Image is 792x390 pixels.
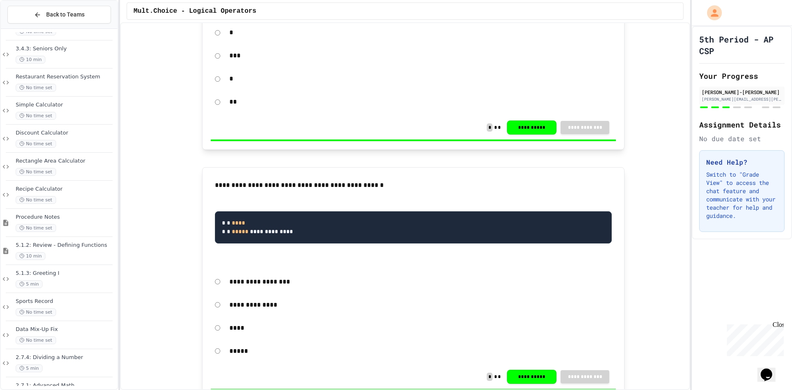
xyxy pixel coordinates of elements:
h2: Assignment Details [699,119,785,130]
span: No time set [16,112,56,120]
span: Data Mix-Up Fix [16,326,116,333]
span: No time set [16,140,56,148]
span: No time set [16,308,56,316]
div: [PERSON_NAME][EMAIL_ADDRESS][PERSON_NAME][DOMAIN_NAME] [702,96,782,102]
h1: 5th Period - AP CSP [699,33,785,57]
span: 2.7.1: Advanced Math [16,382,116,389]
span: No time set [16,224,56,232]
span: No time set [16,196,56,204]
span: Mult.Choice - Logical Operators [134,6,257,16]
div: No due date set [699,134,785,144]
span: Back to Teams [46,10,85,19]
span: No time set [16,168,56,176]
span: No time set [16,84,56,92]
span: 10 min [16,252,45,260]
span: Restaurant Reservation System [16,73,116,80]
span: 5.1.2: Review - Defining Functions [16,242,116,249]
p: Switch to "Grade View" to access the chat feature and communicate with your teacher for help and ... [706,170,778,220]
span: 5 min [16,280,42,288]
span: Sports Record [16,298,116,305]
span: Recipe Calculator [16,186,116,193]
span: Procedure Notes [16,214,116,221]
iframe: chat widget [724,321,784,356]
span: Simple Calculator [16,102,116,109]
span: 5.1.3: Greeting I [16,270,116,277]
span: No time set [16,336,56,344]
h3: Need Help? [706,157,778,167]
span: 5 min [16,364,42,372]
iframe: chat widget [757,357,784,382]
button: Back to Teams [7,6,111,24]
h2: Your Progress [699,70,785,82]
div: Chat with us now!Close [3,3,57,52]
span: 10 min [16,56,45,64]
span: Rectangle Area Calculator [16,158,116,165]
div: [PERSON_NAME]-[PERSON_NAME] [702,88,782,96]
span: 3.4.3: Seniors Only [16,45,116,52]
div: My Account [698,3,724,22]
span: Discount Calculator [16,130,116,137]
span: 2.7.4: Dividing a Number [16,354,116,361]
